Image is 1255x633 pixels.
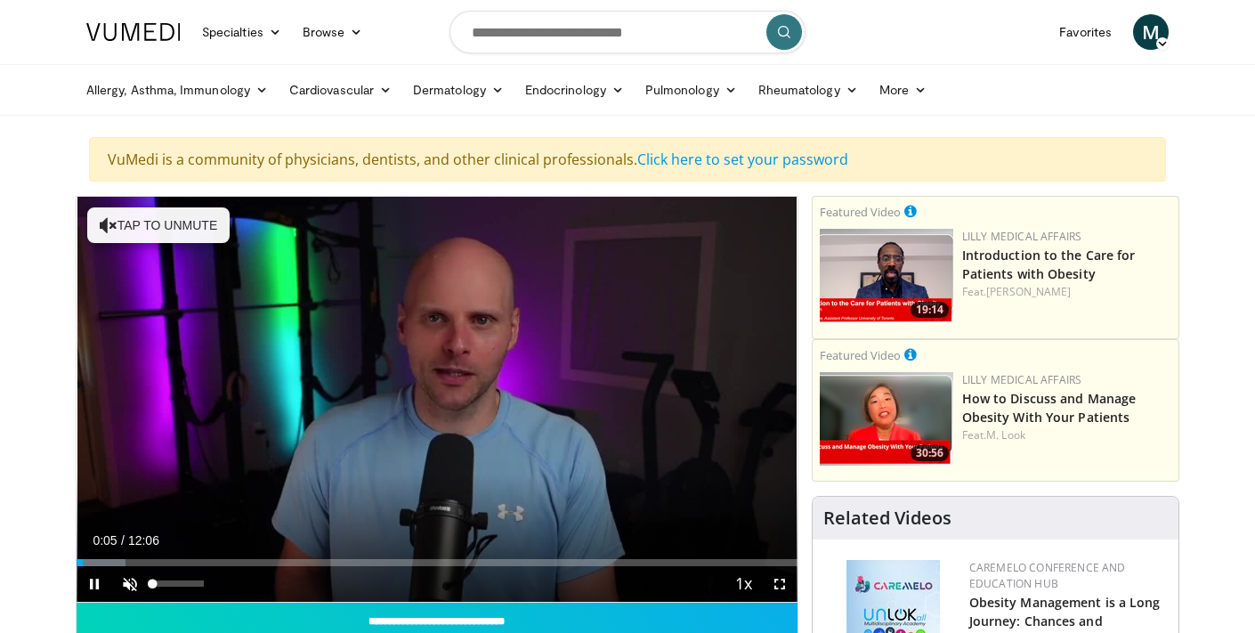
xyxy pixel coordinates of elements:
a: Browse [292,14,374,50]
span: 0:05 [93,533,117,548]
span: 30:56 [911,445,949,461]
div: Volume Level [152,580,203,587]
small: Featured Video [820,204,901,220]
span: 12:06 [128,533,159,548]
a: Introduction to the Care for Patients with Obesity [962,247,1136,282]
img: VuMedi Logo [86,23,181,41]
a: M. Look [986,427,1025,442]
button: Playback Rate [726,566,762,602]
a: Specialties [191,14,292,50]
a: Endocrinology [514,72,635,108]
button: Tap to unmute [87,207,230,243]
button: Fullscreen [762,566,798,602]
a: How to Discuss and Manage Obesity With Your Patients [962,390,1137,426]
div: VuMedi is a community of physicians, dentists, and other clinical professionals. [89,137,1166,182]
input: Search topics, interventions [449,11,806,53]
a: More [869,72,937,108]
a: Pulmonology [635,72,748,108]
a: Cardiovascular [279,72,402,108]
a: Allergy, Asthma, Immunology [76,72,279,108]
a: Click here to set your password [637,150,848,169]
a: 30:56 [820,372,953,466]
a: Favorites [1049,14,1122,50]
h4: Related Videos [823,507,951,529]
button: Pause [77,566,112,602]
img: c98a6a29-1ea0-4bd5-8cf5-4d1e188984a7.png.150x105_q85_crop-smart_upscale.png [820,372,953,466]
a: [PERSON_NAME] [986,284,1071,299]
video-js: Video Player [77,197,798,603]
a: Rheumatology [748,72,869,108]
a: 19:14 [820,229,953,322]
a: Dermatology [402,72,514,108]
a: CaReMeLO Conference and Education Hub [969,560,1126,591]
button: Unmute [112,566,148,602]
div: Feat. [962,427,1171,443]
div: Feat. [962,284,1171,300]
img: acc2e291-ced4-4dd5-b17b-d06994da28f3.png.150x105_q85_crop-smart_upscale.png [820,229,953,322]
span: / [121,533,125,548]
a: Lilly Medical Affairs [962,229,1082,244]
a: Lilly Medical Affairs [962,372,1082,387]
span: 19:14 [911,302,949,318]
div: Progress Bar [77,559,798,566]
a: M [1133,14,1169,50]
small: Featured Video [820,347,901,363]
